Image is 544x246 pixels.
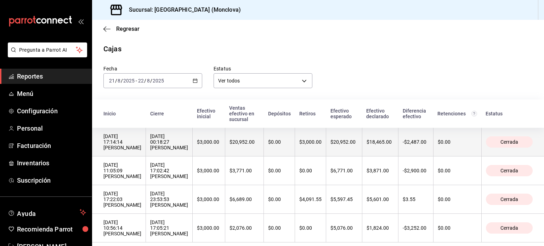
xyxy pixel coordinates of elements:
div: -$3,252.00 [403,225,429,231]
div: $5,601.00 [367,196,394,202]
div: [DATE] 10:56:14 [PERSON_NAME] [103,219,141,236]
span: Suscripción [17,176,86,185]
div: -$2,900.00 [403,168,429,173]
label: Fecha [103,66,202,71]
input: -- [117,78,121,84]
div: $0.00 [438,196,477,202]
span: Pregunta a Parrot AI [19,46,76,54]
div: [DATE] 17:02:42 [PERSON_NAME] [150,162,188,179]
div: $20,952.00 [330,139,358,145]
span: Menú [17,89,86,98]
div: $1,824.00 [367,225,394,231]
div: [DATE] 17:05:21 [PERSON_NAME] [150,219,188,236]
div: $20,952.00 [229,139,260,145]
span: Personal [17,124,86,133]
div: $5,076.00 [330,225,358,231]
div: $6,689.00 [229,196,260,202]
div: $0.00 [438,139,477,145]
div: Ver todos [214,73,312,88]
span: Configuración [17,106,86,116]
div: [DATE] 23:53:53 [PERSON_NAME] [150,191,188,208]
div: Estatus [486,111,533,116]
span: Recomienda Parrot [17,224,86,234]
div: $0.00 [268,196,290,202]
span: Ayuda [17,208,77,217]
div: $4,091.55 [299,196,322,202]
span: Cerrada [498,168,521,173]
button: open_drawer_menu [78,18,84,24]
div: $3,000.00 [299,139,322,145]
span: Reportes [17,71,86,81]
span: / [121,78,123,84]
div: Depósitos [268,111,291,116]
div: $5,597.45 [330,196,358,202]
div: [DATE] 00:18:27 [PERSON_NAME] [150,133,188,150]
div: $3,871.00 [367,168,394,173]
input: -- [109,78,115,84]
div: Retiros [299,111,322,116]
div: $0.00 [268,139,290,145]
a: Pregunta a Parrot AI [5,51,87,59]
input: -- [147,78,150,84]
div: $3,000.00 [197,196,221,202]
div: $3.55 [403,196,429,202]
div: Efectivo esperado [330,108,358,119]
button: Pregunta a Parrot AI [8,42,87,57]
span: Regresar [116,25,140,32]
div: Cierre [150,111,188,116]
span: Cerrada [498,139,521,145]
div: $6,771.00 [330,168,358,173]
div: Retenciones [437,111,477,116]
div: $3,000.00 [197,225,221,231]
h3: Sucursal: [GEOGRAPHIC_DATA] (Monclova) [123,6,241,14]
div: $3,000.00 [197,168,221,173]
input: ---- [152,78,164,84]
span: Inventarios [17,158,86,168]
span: - [136,78,137,84]
div: $0.00 [438,225,477,231]
div: $0.00 [268,168,290,173]
div: $0.00 [438,168,477,173]
span: Cerrada [498,196,521,202]
span: Cerrada [498,225,521,231]
div: $0.00 [299,225,322,231]
div: $3,771.00 [229,168,260,173]
div: Cajas [103,44,121,54]
input: -- [138,78,144,84]
div: $0.00 [268,225,290,231]
div: $3,000.00 [197,139,221,145]
div: Diferencia efectivo [403,108,429,119]
div: Efectivo inicial [197,108,221,119]
div: $0.00 [299,168,322,173]
div: Efectivo declarado [366,108,394,119]
div: [DATE] 17:14:14 [PERSON_NAME] [103,133,141,150]
input: ---- [123,78,135,84]
svg: Total de retenciones de propinas registradas [471,111,477,116]
div: -$2,487.00 [403,139,429,145]
span: / [150,78,152,84]
span: Facturación [17,141,86,150]
div: [DATE] 17:22:03 [PERSON_NAME] [103,191,141,208]
div: $2,076.00 [229,225,260,231]
div: [DATE] 11:05:09 [PERSON_NAME] [103,162,141,179]
div: $18,465.00 [367,139,394,145]
span: / [144,78,146,84]
span: / [115,78,117,84]
button: Regresar [103,25,140,32]
div: Ventas efectivo en sucursal [229,105,260,122]
div: Inicio [103,111,142,116]
label: Estatus [214,66,312,71]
